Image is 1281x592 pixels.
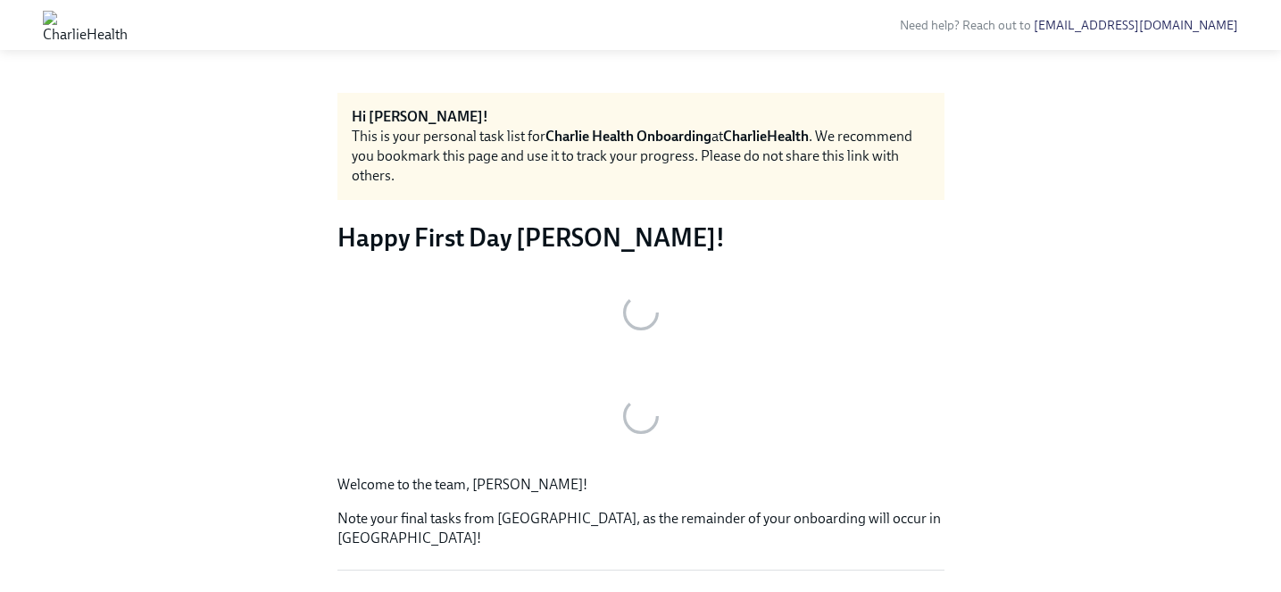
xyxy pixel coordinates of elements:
strong: Charlie Health Onboarding [545,128,711,145]
span: Need help? Reach out to [900,18,1238,33]
button: Zoom image [337,371,944,461]
button: Zoom image [337,268,944,357]
strong: CharlieHealth [723,128,809,145]
div: This is your personal task list for at . We recommend you bookmark this page and use it to track ... [352,127,930,186]
h3: Happy First Day [PERSON_NAME]! [337,221,944,254]
a: [EMAIL_ADDRESS][DOMAIN_NAME] [1034,18,1238,33]
p: Note your final tasks from [GEOGRAPHIC_DATA], as the remainder of your onboarding will occur in [... [337,509,944,548]
img: CharlieHealth [43,11,128,39]
strong: Hi [PERSON_NAME]! [352,108,488,125]
p: Welcome to the team, [PERSON_NAME]! [337,475,944,495]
